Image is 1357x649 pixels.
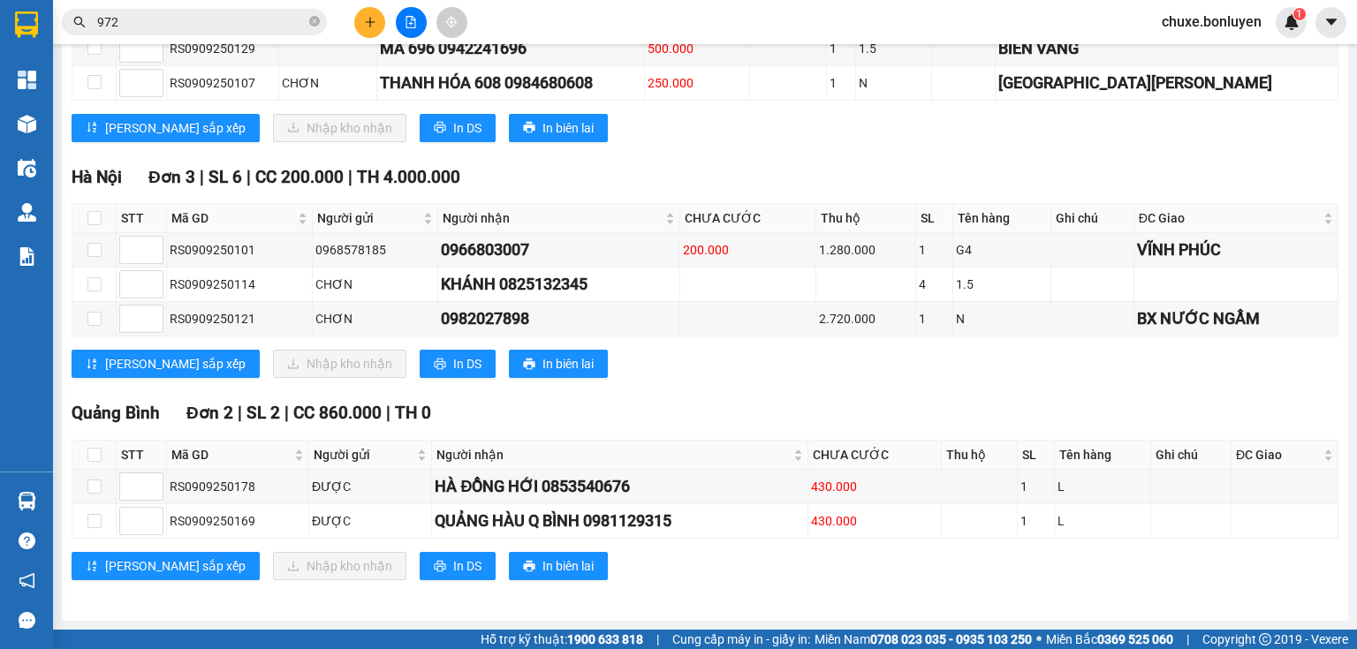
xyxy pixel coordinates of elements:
span: printer [434,358,446,372]
span: | [1186,630,1189,649]
div: KHÁNH 0825132345 [441,272,677,297]
span: | [238,403,242,423]
span: [PERSON_NAME] sắp xếp [105,354,246,374]
div: 2.720.000 [819,309,912,328]
div: 1 [1020,477,1051,496]
button: file-add [396,7,427,38]
span: close-circle [309,14,320,31]
span: question-circle [19,532,35,549]
button: printerIn biên lai [509,552,608,580]
span: Đơn 2 [186,403,233,423]
div: 1 [919,240,951,260]
strong: 0708 023 035 - 0935 103 250 [870,632,1032,646]
span: | [246,167,251,187]
sup: 1 [1293,8,1306,20]
span: Mã GD [171,208,294,228]
div: 1 [830,73,853,93]
img: logo-vxr [15,11,38,38]
strong: 0369 525 060 [1097,632,1173,646]
span: sort-ascending [86,560,98,574]
span: plus [364,16,376,28]
span: caret-down [1323,14,1339,30]
img: solution-icon [18,247,36,266]
span: chuxe.bonluyen [1148,11,1276,33]
th: Tên hàng [953,204,1051,233]
span: In biên lai [542,354,594,374]
span: Hà Nội [72,167,122,187]
div: THANH HÓA 608 0984680608 [380,71,642,95]
div: 1 [830,39,853,58]
img: icon-new-feature [1284,14,1300,30]
button: plus [354,7,385,38]
button: printerIn DS [420,552,496,580]
div: RS0909250169 [170,511,306,531]
div: BX NƯỚC NGẦM [1137,306,1335,331]
button: printerIn DS [420,114,496,142]
span: [PERSON_NAME] sắp xếp [105,556,246,576]
div: ĐƯỢC [312,477,428,496]
div: L [1058,477,1147,496]
span: SL 6 [208,167,242,187]
span: Miền Bắc [1046,630,1173,649]
span: | [200,167,204,187]
div: 250.000 [648,73,747,93]
span: | [656,630,659,649]
div: 0966803007 [441,238,677,262]
span: copyright [1259,633,1271,645]
input: Tìm tên, số ĐT hoặc mã đơn [97,12,306,32]
span: Người nhận [443,208,662,228]
button: printerIn DS [420,350,496,378]
span: search [73,16,86,28]
span: file-add [405,16,417,28]
div: RS0909250101 [170,240,309,260]
td: RS0909250121 [167,302,313,336]
span: ⚪️ [1036,636,1042,643]
th: SL [916,204,954,233]
div: QUẢNG HÀU Q BÌNH 0981129315 [435,509,805,533]
div: 4 [919,275,951,294]
div: 1 [1020,511,1051,531]
span: TH 4.000.000 [357,167,460,187]
span: sort-ascending [86,121,98,135]
span: printer [434,121,446,135]
strong: 1900 633 818 [567,632,643,646]
img: warehouse-icon [18,203,36,222]
span: Người nhận [436,445,790,464]
div: MÃ 696 0942241696 [380,36,642,61]
th: Ghi chú [1151,441,1232,470]
span: Miền Nam [815,630,1032,649]
span: ĐC Giao [1139,208,1320,228]
span: Người gửi [317,208,421,228]
div: 430.000 [811,477,937,496]
td: RS0909250178 [167,470,309,504]
div: BIỂN VÀNG [998,36,1335,61]
div: 1.280.000 [819,240,912,260]
span: 1 [1296,8,1302,20]
span: printer [523,358,535,372]
span: CC 860.000 [293,403,382,423]
span: notification [19,572,35,589]
th: Tên hàng [1055,441,1150,470]
img: warehouse-icon [18,115,36,133]
span: ĐC Giao [1236,445,1320,464]
div: G4 [956,240,1048,260]
div: 430.000 [811,511,937,531]
button: aim [436,7,467,38]
td: RS0909250107 [167,66,279,101]
button: sort-ascending[PERSON_NAME] sắp xếp [72,114,260,142]
div: HÀ ĐỒNG HỚI 0853540676 [435,474,805,499]
th: CHƯA CƯỚC [680,204,816,233]
span: printer [434,560,446,574]
button: sort-ascending[PERSON_NAME] sắp xếp [72,552,260,580]
div: ĐƯỢC [312,511,428,531]
th: CHƯA CƯỚC [808,441,941,470]
button: downloadNhập kho nhận [273,350,406,378]
span: Cung cấp máy in - giấy in: [672,630,810,649]
div: [GEOGRAPHIC_DATA][PERSON_NAME] [998,71,1335,95]
th: SL [1018,441,1055,470]
span: Mã GD [171,445,291,464]
span: In DS [453,354,481,374]
div: N [859,73,929,93]
span: sort-ascending [86,358,98,372]
span: printer [523,121,535,135]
